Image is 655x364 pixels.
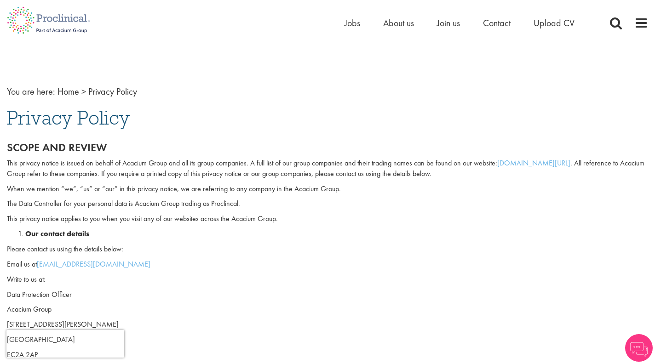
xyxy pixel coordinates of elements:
p: This privacy notice applies to you when you visit any of our websites across the Acacium Group. [7,214,648,224]
h2: Scope and review [7,142,648,154]
p: Email us at [7,259,648,270]
iframe: reCAPTCHA [6,330,124,358]
a: Join us [437,17,460,29]
p: Data Protection Officer [7,290,648,300]
span: Privacy Policy [88,85,137,97]
p: When we mention “we”, “us” or “our” in this privacy notice, we are referring to any company in th... [7,184,648,194]
a: Upload CV [534,17,575,29]
a: [DOMAIN_NAME][URL] [497,158,570,168]
p: EC2A 2AP [7,350,648,360]
p: Please contact us using the details below: [7,244,648,255]
p: The Data Controller for your personal data is Acacium Group trading as Proclincal. [7,199,648,209]
span: Privacy Policy [7,105,130,130]
strong: Our contact details [25,229,89,239]
a: About us [383,17,414,29]
a: Jobs [345,17,360,29]
img: Chatbot [625,334,653,362]
p: This privacy notice is issued on behalf of Acacium Group and all its group companies. A full list... [7,158,648,179]
a: Contact [483,17,511,29]
p: Write to us at: [7,274,648,285]
p: [GEOGRAPHIC_DATA] [7,335,648,345]
span: > [81,85,86,97]
p: [STREET_ADDRESS][PERSON_NAME] [7,319,648,330]
span: You are here: [7,85,55,97]
a: [EMAIL_ADDRESS][DOMAIN_NAME] [37,259,150,269]
p: Acacium Group [7,304,648,315]
a: breadcrumb link [57,85,79,97]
